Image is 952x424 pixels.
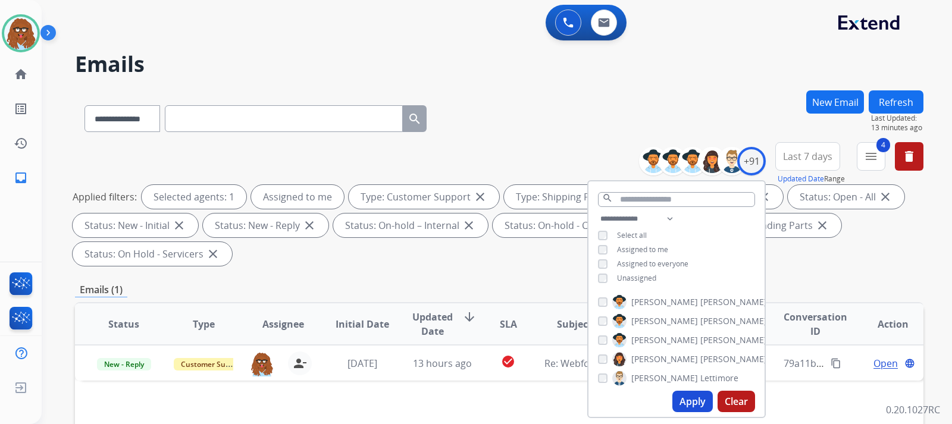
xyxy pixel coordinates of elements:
span: Lettimore [700,372,738,384]
button: 4 [857,142,885,171]
div: Status: New - Reply [203,213,328,237]
div: +91 [737,147,766,175]
span: 4 [876,138,890,152]
p: Applied filters: [73,190,137,204]
span: Status [108,317,139,331]
span: [PERSON_NAME] [631,334,698,346]
mat-icon: search [602,193,613,203]
mat-icon: person_remove [293,356,307,370]
mat-icon: check_circle [501,354,515,369]
mat-icon: menu [864,149,878,164]
button: Refresh [869,90,923,114]
p: Emails (1) [75,282,127,297]
div: Type: Shipping Protection [504,185,660,209]
mat-icon: close [878,190,892,204]
div: Status: On Hold - Servicers [73,242,232,266]
span: Range [778,174,845,184]
mat-icon: inbox [14,171,28,185]
span: Subject [557,317,592,331]
mat-icon: close [206,247,220,261]
span: [PERSON_NAME] [700,315,767,327]
mat-icon: home [14,67,28,81]
span: Assigned to everyone [617,259,688,269]
button: Clear [718,391,755,412]
span: [PERSON_NAME] [631,353,698,365]
p: 0.20.1027RC [886,403,940,417]
button: New Email [806,90,864,114]
th: Action [844,303,923,345]
img: avatar [4,17,37,50]
span: Unassigned [617,273,656,283]
mat-icon: close [473,190,487,204]
span: [PERSON_NAME] [700,296,767,308]
mat-icon: close [462,218,476,233]
mat-icon: arrow_downward [462,310,477,324]
h2: Emails [75,52,923,76]
span: New - Reply [97,358,151,370]
span: [PERSON_NAME] [700,353,767,365]
mat-icon: history [14,136,28,150]
mat-icon: list_alt [14,102,28,116]
span: SLA [500,317,517,331]
div: Status: New - Initial [73,213,198,237]
button: Apply [672,391,713,412]
mat-icon: search [408,112,422,126]
button: Updated Date [778,174,824,184]
span: [DATE] [347,357,377,370]
mat-icon: close [172,218,186,233]
span: Assigned to me [617,244,668,255]
mat-icon: delete [902,149,916,164]
span: Last Updated: [871,114,923,123]
mat-icon: close [302,218,317,233]
div: Status: On-hold – Internal [333,213,488,237]
span: Open [873,356,898,370]
div: Status: On-hold - Customer [493,213,655,237]
span: Last 7 days [783,154,832,159]
mat-icon: close [815,218,829,233]
div: Selected agents: 1 [142,185,246,209]
div: Assigned to me [251,185,344,209]
span: Re: Webform from [EMAIL_ADDRESS][DOMAIN_NAME] on [DATE] [544,357,830,370]
div: Type: Customer Support [349,185,499,209]
span: [PERSON_NAME] [631,296,698,308]
span: [PERSON_NAME] [631,372,698,384]
span: Assignee [262,317,304,331]
img: agent-avatar [250,351,274,376]
span: Initial Date [336,317,389,331]
div: Status: Open - All [788,185,904,209]
span: Conversation ID [784,310,847,338]
span: [PERSON_NAME] [700,334,767,346]
span: Select all [617,230,647,240]
span: Type [193,317,215,331]
mat-icon: content_copy [831,358,841,369]
button: Last 7 days [775,142,840,171]
span: 13 hours ago [413,357,472,370]
span: 13 minutes ago [871,123,923,133]
span: [PERSON_NAME] [631,315,698,327]
mat-icon: language [904,358,915,369]
span: Customer Support [174,358,251,370]
span: Updated Date [412,310,453,338]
